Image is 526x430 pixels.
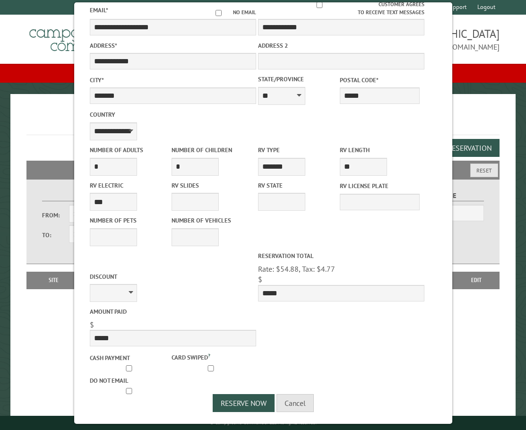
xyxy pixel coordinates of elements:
[204,10,233,16] input: No email
[419,139,500,157] button: Add a Reservation
[453,272,500,289] th: Edit
[258,75,338,84] label: State/Province
[260,2,379,8] input: Customer agrees to receive text messages
[90,76,256,85] label: City
[26,161,500,179] h2: Filters
[258,275,262,284] span: $
[340,181,420,190] label: RV License Plate
[172,181,251,190] label: RV Slides
[31,272,77,289] th: Site
[340,146,420,155] label: RV Length
[90,110,256,119] label: Country
[172,352,251,362] label: Card swiped
[258,146,338,155] label: RV Type
[90,146,170,155] label: Number of Adults
[258,181,338,190] label: RV State
[470,163,498,177] button: Reset
[172,146,251,155] label: Number of Children
[26,18,145,55] img: Campground Commander
[258,251,424,260] label: Reservation Total
[90,307,256,316] label: Amount paid
[42,231,69,240] label: To:
[90,6,108,14] label: Email
[90,272,256,281] label: Discount
[340,76,420,85] label: Postal Code
[258,264,335,274] span: Rate: $54.88, Tax: $4.77
[258,41,424,50] label: Address 2
[42,190,150,201] label: Dates
[172,216,251,225] label: Number of Vehicles
[276,394,314,412] button: Cancel
[90,353,170,362] label: Cash payment
[90,216,170,225] label: Number of Pets
[90,181,170,190] label: RV Electric
[42,211,69,220] label: From:
[204,9,256,17] label: No email
[258,0,424,17] label: Customer agrees to receive text messages
[90,376,170,385] label: Do not email
[90,320,94,329] span: $
[90,41,256,50] label: Address
[210,420,317,426] small: © Campground Commander LLC. All rights reserved.
[213,394,275,412] button: Reserve Now
[26,109,500,135] h1: Reservations
[208,352,210,359] a: ?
